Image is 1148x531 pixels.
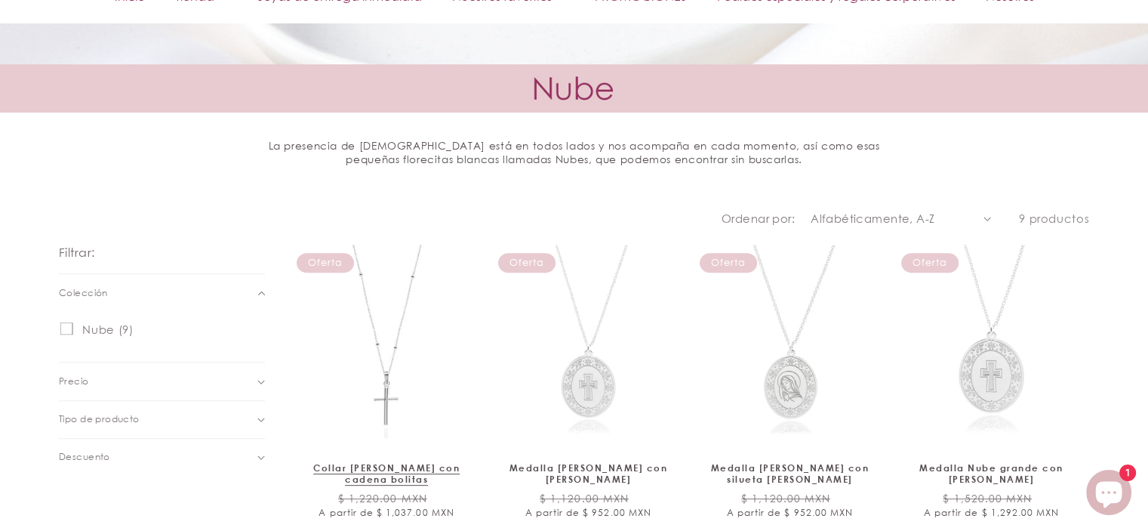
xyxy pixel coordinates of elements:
[59,363,265,400] summary: Precio
[59,401,265,438] summary: Tipo de producto (0 seleccionado)
[59,244,94,261] h2: Filtrar:
[1019,211,1089,225] span: 9 productos
[909,462,1073,486] a: Medalla Nube grande con [PERSON_NAME]
[59,412,140,426] span: Tipo de producto
[506,462,670,486] a: Medalla [PERSON_NAME] con [PERSON_NAME]
[59,286,108,300] span: Colección
[265,139,883,166] h5: La presencia de [DEMOGRAPHIC_DATA] está en todos lados y nos acompaña en cada momento, así como e...
[59,274,265,311] summary: Colección (0 seleccionado)
[708,462,872,486] a: Medalla [PERSON_NAME] con silueta [PERSON_NAME]
[305,462,469,486] a: Collar [PERSON_NAME] con cadena bolitas
[82,323,133,337] span: Nube (9)
[59,439,265,476] summary: Descuento (0 seleccionado)
[59,375,89,388] span: Precio
[722,211,795,225] label: Ordenar por:
[1082,470,1136,519] inbox-online-store-chat: Chat de la tienda online Shopify
[59,450,110,464] span: Descuento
